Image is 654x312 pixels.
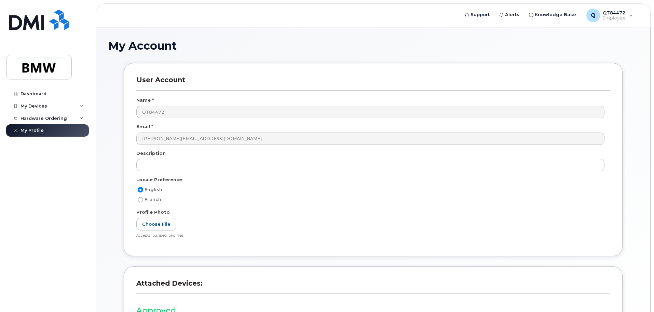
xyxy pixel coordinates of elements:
input: English [138,187,143,192]
h3: User Account [136,76,610,90]
h1: My Account [108,40,638,52]
label: Locale Preference [136,176,182,183]
label: Email * [136,123,153,130]
label: Choose File [136,218,176,230]
input: French [138,197,143,202]
span: French [145,197,161,202]
label: Profile Photo [136,209,170,215]
span: English [145,187,162,192]
label: Name * [136,97,154,103]
label: Description [136,150,166,157]
h3: Attached Devices: [136,279,610,294]
div: Accepts jpg, jpeg, png files [136,233,604,238]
